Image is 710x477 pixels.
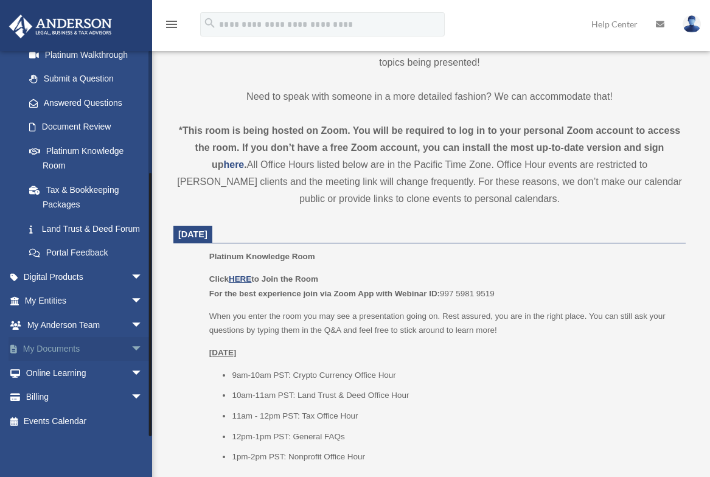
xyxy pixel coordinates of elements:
[17,43,161,67] a: Platinum Walkthrough
[131,337,155,362] span: arrow_drop_down
[232,430,677,444] li: 12pm-1pm PST: General FAQs
[131,265,155,290] span: arrow_drop_down
[209,274,318,284] b: Click to Join the Room
[5,15,116,38] img: Anderson Advisors Platinum Portal
[232,450,677,464] li: 1pm-2pm PST: Nonprofit Office Hour
[9,361,161,385] a: Online Learningarrow_drop_down
[209,289,440,298] b: For the best experience join via Zoom App with Webinar ID:
[9,337,161,361] a: My Documentsarrow_drop_down
[178,229,207,239] span: [DATE]
[17,217,161,241] a: Land Trust & Deed Forum
[131,385,155,410] span: arrow_drop_down
[209,272,677,301] p: 997 5981 9519
[209,348,237,357] u: [DATE]
[244,159,246,170] strong: .
[131,313,155,338] span: arrow_drop_down
[9,289,161,313] a: My Entitiesarrow_drop_down
[683,15,701,33] img: User Pic
[17,139,155,178] a: Platinum Knowledge Room
[229,274,251,284] a: HERE
[131,361,155,386] span: arrow_drop_down
[223,159,244,170] a: here
[232,388,677,403] li: 10am-11am PST: Land Trust & Deed Office Hour
[203,16,217,30] i: search
[17,178,161,217] a: Tax & Bookkeeping Packages
[9,385,161,409] a: Billingarrow_drop_down
[17,67,161,91] a: Submit a Question
[9,409,161,433] a: Events Calendar
[9,313,161,337] a: My Anderson Teamarrow_drop_down
[209,252,315,261] span: Platinum Knowledge Room
[9,265,161,289] a: Digital Productsarrow_drop_down
[232,368,677,383] li: 9am-10am PST: Crypto Currency Office Hour
[232,409,677,423] li: 11am - 12pm PST: Tax Office Hour
[131,289,155,314] span: arrow_drop_down
[164,17,179,32] i: menu
[173,88,686,105] p: Need to speak with someone in a more detailed fashion? We can accommodate that!
[179,125,680,170] strong: *This room is being hosted on Zoom. You will be required to log in to your personal Zoom account ...
[17,115,161,139] a: Document Review
[173,122,686,207] div: All Office Hours listed below are in the Pacific Time Zone. Office Hour events are restricted to ...
[209,309,677,338] p: When you enter the room you may see a presentation going on. Rest assured, you are in the right p...
[17,91,161,115] a: Answered Questions
[164,21,179,32] a: menu
[17,241,161,265] a: Portal Feedback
